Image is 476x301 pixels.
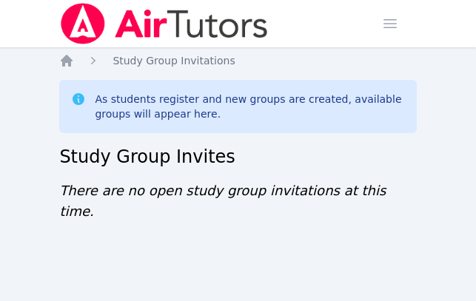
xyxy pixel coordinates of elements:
[113,55,235,67] span: Study Group Invitations
[59,145,416,169] h2: Study Group Invites
[113,53,235,68] a: Study Group Invitations
[59,53,416,68] nav: Breadcrumb
[95,92,404,121] div: As students register and new groups are created, available groups will appear here.
[59,183,386,219] span: There are no open study group invitations at this time.
[59,3,269,44] img: Air Tutors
